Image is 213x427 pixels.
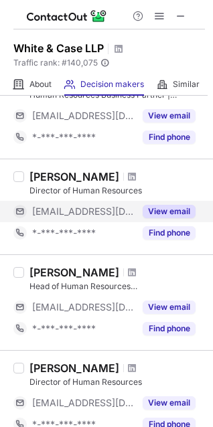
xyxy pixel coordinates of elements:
[29,376,205,388] div: Director of Human Resources
[143,322,196,335] button: Reveal Button
[143,205,196,218] button: Reveal Button
[13,40,104,56] h1: White & Case LLP
[29,79,52,90] span: About
[32,397,135,409] span: [EMAIL_ADDRESS][DOMAIN_NAME]
[29,185,205,197] div: Director of Human Resources
[143,226,196,240] button: Reveal Button
[13,58,98,68] span: Traffic rank: # 140,075
[143,131,196,144] button: Reveal Button
[32,110,135,122] span: [EMAIL_ADDRESS][DOMAIN_NAME]
[143,396,196,410] button: Reveal Button
[32,301,135,313] span: [EMAIL_ADDRESS][DOMAIN_NAME]
[29,266,119,279] div: [PERSON_NAME]
[29,170,119,183] div: [PERSON_NAME]
[173,79,200,90] span: Similar
[27,8,107,24] img: ContactOut v5.3.10
[29,280,205,292] div: Head of Human Resources [GEOGRAPHIC_DATA]
[32,205,135,218] span: [EMAIL_ADDRESS][DOMAIN_NAME]
[143,301,196,314] button: Reveal Button
[29,361,119,375] div: [PERSON_NAME]
[80,79,144,90] span: Decision makers
[143,109,196,122] button: Reveal Button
